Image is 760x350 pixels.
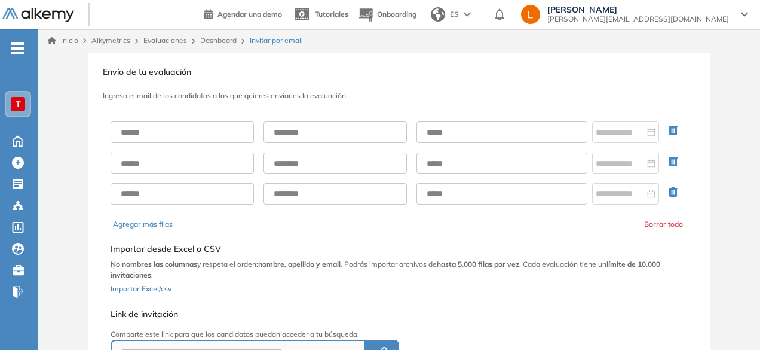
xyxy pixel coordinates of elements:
b: límite de 10.000 invitaciones [111,260,660,279]
h3: Ingresa el mail de los candidatos a los que quieres enviarles la evaluación. [103,92,695,100]
span: [PERSON_NAME] [547,5,729,14]
h5: Link de invitación [111,309,563,319]
button: Agregar más filas [113,219,173,230]
img: arrow [464,12,471,17]
a: Evaluaciones [143,36,187,45]
b: nombre, apellido y email [258,260,341,269]
span: Invitar por email [250,35,303,46]
span: T [16,99,21,109]
a: Inicio [48,35,78,46]
img: Logo [2,8,74,23]
span: Onboarding [377,10,416,19]
a: Dashboard [200,36,237,45]
button: Onboarding [358,2,416,28]
div: Widget de chat [545,211,760,350]
h5: Importar desde Excel o CSV [111,244,688,254]
span: Alkymetrics [91,36,130,45]
span: Importar Excel/csv [111,284,171,293]
b: hasta 5.000 filas por vez [437,260,519,269]
span: Tutoriales [315,10,348,19]
i: - [11,47,24,50]
b: No nombres las columnas [111,260,197,269]
iframe: Chat Widget [545,211,760,350]
a: Agendar una demo [204,6,282,20]
span: ES [450,9,459,20]
p: y respeta el orden: . Podrás importar archivos de . Cada evaluación tiene un . [111,259,688,281]
span: [PERSON_NAME][EMAIL_ADDRESS][DOMAIN_NAME] [547,14,729,24]
button: Importar Excel/csv [111,281,171,295]
img: world [431,7,445,22]
span: Agendar una demo [217,10,282,19]
h3: Envío de tu evaluación [103,67,695,77]
p: Comparte este link para que los candidatos puedan acceder a tu búsqueda. [111,329,563,340]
